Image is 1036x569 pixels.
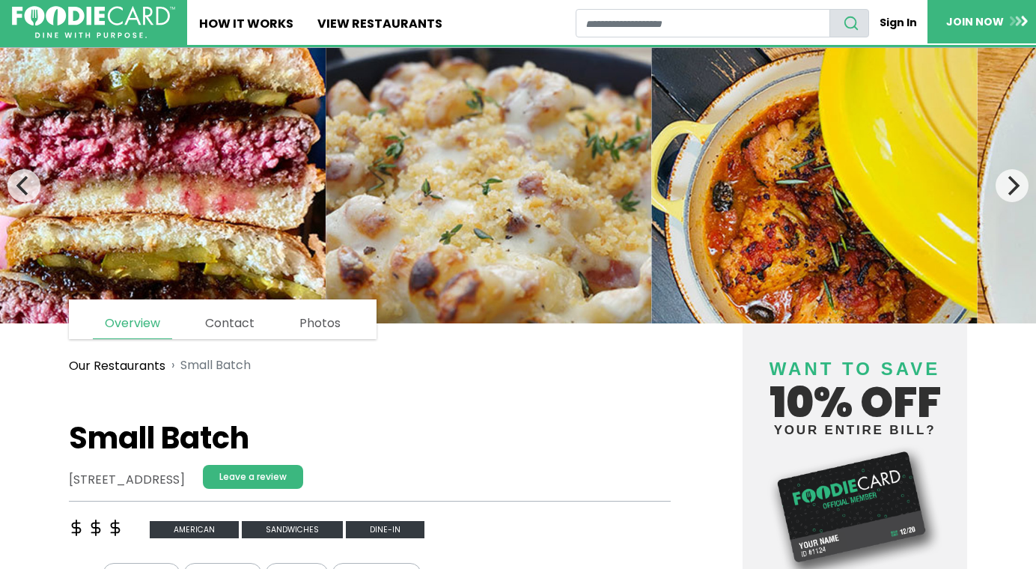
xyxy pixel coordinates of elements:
[12,6,175,39] img: FoodieCard; Eat, Drink, Save, Donate
[770,359,940,379] span: Want to save
[242,521,343,538] span: Sandwiches
[996,169,1029,202] button: Next
[755,340,955,436] h4: 10% off
[242,520,346,537] a: Sandwiches
[7,169,40,202] button: Previous
[869,9,927,37] a: Sign In
[93,308,172,339] a: Overview
[346,520,424,537] a: Dine-in
[287,308,353,338] a: Photos
[69,357,165,375] a: Our Restaurants
[576,9,830,37] input: restaurant search
[69,347,671,384] nav: breadcrumb
[829,9,869,37] button: search
[150,521,239,538] span: American
[150,520,242,537] a: American
[69,471,185,489] address: [STREET_ADDRESS]
[69,420,671,456] h1: Small Batch
[203,465,303,489] a: Leave a review
[165,356,251,375] li: Small Batch
[346,521,424,538] span: Dine-in
[69,299,377,339] nav: page links
[755,424,955,436] small: your entire bill?
[193,308,266,338] a: Contact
